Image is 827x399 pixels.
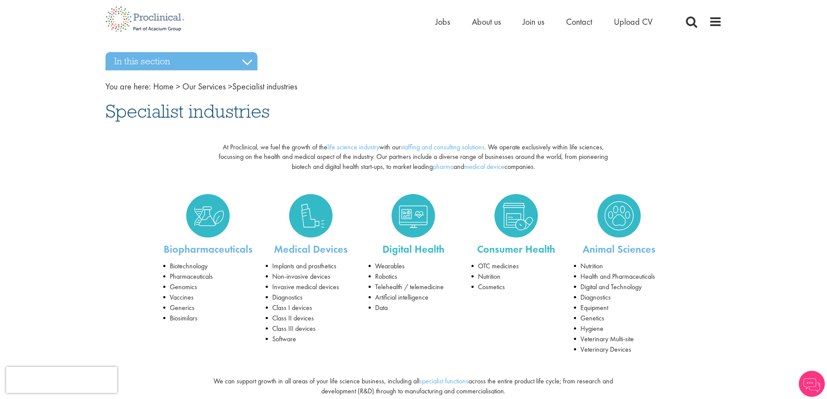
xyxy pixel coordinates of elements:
[210,142,617,172] p: At Proclinical, we fuel the growth of the with our . We operate exclusively within life sciences,...
[419,376,468,386] a: specialist functions
[799,371,825,397] img: Chatbot
[574,313,664,323] li: Genetics
[266,313,356,323] li: Class II devices
[574,292,664,303] li: Diagnostics
[574,261,664,271] li: Nutrition
[163,303,253,313] li: Generics
[6,367,117,393] iframe: reCAPTCHA
[163,261,253,271] li: Biotechnology
[186,194,230,237] img: Biopharmaceuticals
[369,242,458,257] p: Digital Health
[369,282,458,292] li: Telehealth / telemedicine
[163,282,253,292] li: Genomics
[574,334,664,344] li: Veterinary Multi-site
[105,99,270,123] span: Specialist industries
[327,142,379,152] a: life science industry
[266,292,356,303] li: Diagnostics
[472,16,501,27] a: About us
[163,194,253,237] a: Biopharmaceuticals
[523,16,544,27] a: Join us
[471,242,561,257] p: Consumer Health
[176,81,180,92] span: >
[471,271,561,282] li: Nutrition
[369,303,458,313] li: Data
[164,242,253,256] a: Biopharmaceuticals
[163,292,253,303] li: Vaccines
[566,16,592,27] a: Contact
[435,16,450,27] a: Jobs
[369,271,458,282] li: Robotics
[266,334,356,344] li: Software
[153,81,297,92] span: Specialist industries
[163,271,253,282] li: Pharmaceuticals
[583,242,656,256] a: Animal Sciences
[228,81,232,92] span: >
[266,303,356,313] li: Class I devices
[266,261,356,271] li: Implants and prosthetics
[392,194,435,237] img: Digital Health
[471,261,561,271] li: OTC medicines
[471,282,561,292] li: Cosmetics
[574,303,664,313] li: Equipment
[210,376,617,396] p: We can support growth in all areas of your life science business, including all across the entire...
[369,292,458,303] li: Artificial intelligence
[597,194,641,237] img: Animal Sciences
[369,261,458,271] li: Wearables
[182,81,226,92] a: breadcrumb link to Our Services
[266,194,356,237] a: Medical Devices
[266,323,356,334] li: Class III devices
[163,313,253,323] li: Biosimilars
[289,194,333,237] img: Medical Devices
[105,81,151,92] span: You are here:
[614,16,652,27] a: Upload CV
[105,52,257,70] h3: In this section
[266,271,356,282] li: Non-invasive devices
[153,81,174,92] a: breadcrumb link to Home
[574,323,664,334] li: Hygiene
[574,282,664,292] li: Digital and Technology
[574,344,664,355] li: Veterinary Devices
[266,282,356,292] li: Invasive medical devices
[574,271,664,282] li: Health and Pharmaceuticals
[274,242,348,256] a: Medical Devices
[401,142,484,152] a: staffing and consulting solutions
[494,194,538,237] img: Consumer Health
[464,162,504,171] a: medical device
[433,162,454,171] a: pharma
